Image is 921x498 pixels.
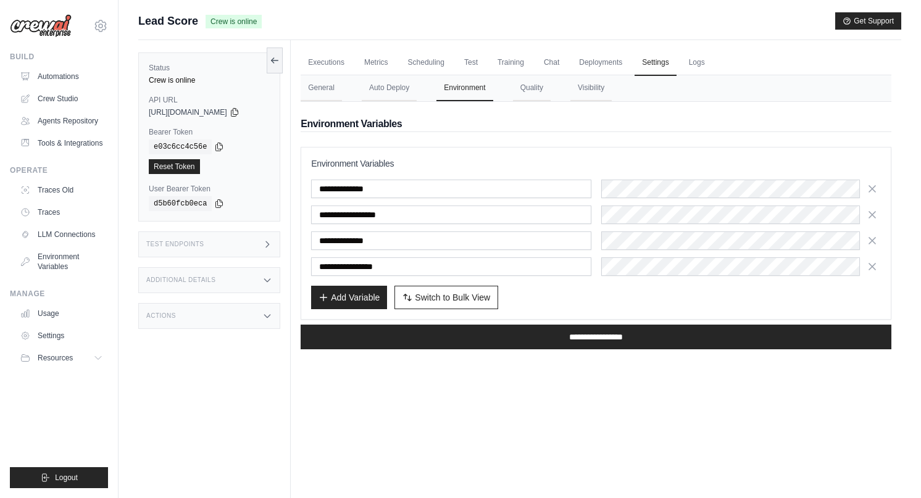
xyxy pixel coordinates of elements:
[149,159,200,174] a: Reset Token
[149,196,212,211] code: d5b60fcb0eca
[206,15,262,28] span: Crew is online
[15,111,108,131] a: Agents Repository
[149,63,270,73] label: Status
[149,139,212,154] code: e03c6cc4c56e
[15,202,108,222] a: Traces
[138,12,198,30] span: Lead Score
[149,75,270,85] div: Crew is online
[15,67,108,86] a: Automations
[681,50,712,76] a: Logs
[490,50,531,76] a: Training
[146,241,204,248] h3: Test Endpoints
[55,473,78,483] span: Logout
[149,184,270,194] label: User Bearer Token
[10,52,108,62] div: Build
[401,50,452,76] a: Scheduling
[301,50,352,76] a: Executions
[10,165,108,175] div: Operate
[859,439,921,498] iframe: Chat Widget
[457,50,485,76] a: Test
[536,50,567,76] a: Chat
[38,353,73,363] span: Resources
[572,50,630,76] a: Deployments
[436,75,493,101] button: Environment
[311,157,881,170] h3: Environment Variables
[149,95,270,105] label: API URL
[15,247,108,276] a: Environment Variables
[10,467,108,488] button: Logout
[15,180,108,200] a: Traces Old
[513,75,551,101] button: Quality
[301,75,891,101] nav: Tabs
[149,127,270,137] label: Bearer Token
[835,12,901,30] button: Get Support
[149,107,227,117] span: [URL][DOMAIN_NAME]
[415,291,490,304] span: Switch to Bulk View
[15,304,108,323] a: Usage
[570,75,612,101] button: Visibility
[146,312,176,320] h3: Actions
[15,133,108,153] a: Tools & Integrations
[10,289,108,299] div: Manage
[15,225,108,244] a: LLM Connections
[311,286,387,309] button: Add Variable
[635,50,676,76] a: Settings
[362,75,417,101] button: Auto Deploy
[301,117,891,131] h2: Environment Variables
[146,276,215,284] h3: Additional Details
[301,75,342,101] button: General
[15,326,108,346] a: Settings
[15,348,108,368] button: Resources
[15,89,108,109] a: Crew Studio
[394,286,498,309] button: Switch to Bulk View
[10,14,72,38] img: Logo
[357,50,396,76] a: Metrics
